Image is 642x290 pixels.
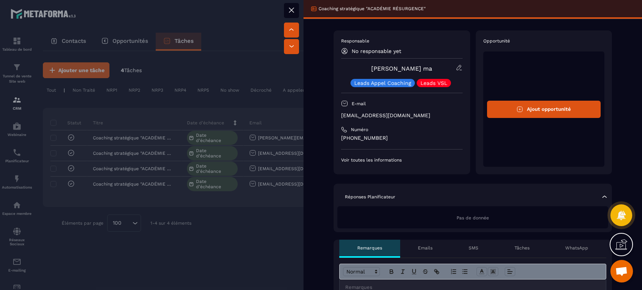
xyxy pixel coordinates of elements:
p: Numéro [351,127,368,133]
p: Opportunité [483,38,605,44]
button: Ajout opportunité [487,101,601,118]
p: Tâches [515,245,530,251]
p: WhatsApp [565,245,588,251]
div: Ouvrir le chat [610,260,633,282]
p: Leads Appel Coaching [354,80,411,86]
p: E-mail [352,101,366,107]
p: Leads VSL [420,80,447,86]
p: Emails [418,245,433,251]
p: Responsable [341,38,463,44]
p: SMS [469,245,478,251]
p: Coaching stratégique "ACADÉMIE RÉSURGENCE" [319,6,426,12]
p: No responsable yet [352,48,401,54]
p: Voir toutes les informations [341,157,463,163]
p: [EMAIL_ADDRESS][DOMAIN_NAME] [341,112,463,119]
p: Réponses Planificateur [345,194,395,200]
span: Pas de donnée [457,215,489,221]
p: [PHONE_NUMBER] [341,134,463,142]
a: [PERSON_NAME] ma [371,65,432,72]
p: Remarques [357,245,382,251]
